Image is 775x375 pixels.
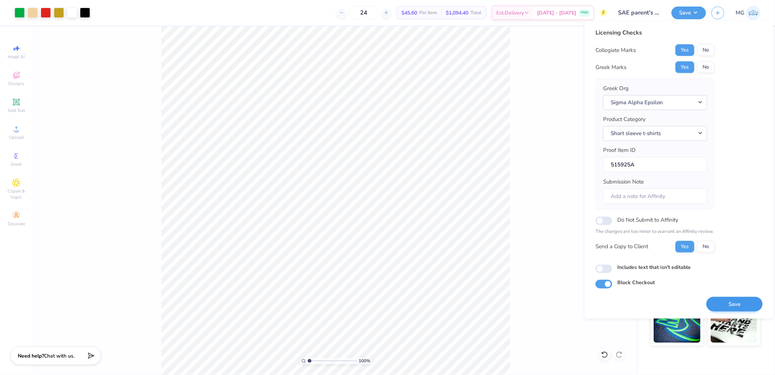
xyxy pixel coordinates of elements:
[711,306,758,343] img: Water based Ink
[671,7,706,19] button: Save
[736,9,744,17] span: MG
[401,9,417,17] span: $45.60
[603,178,644,186] label: Submission Note
[446,9,468,17] span: $1,094.40
[9,134,24,140] span: Upload
[603,115,646,124] label: Product Category
[4,188,29,200] span: Clipart & logos
[603,95,707,110] button: Sigma Alpha Epsilon
[18,352,44,359] strong: Need help?
[617,279,655,286] label: Block Checkout
[350,6,378,19] input: – –
[8,221,25,227] span: Decorate
[675,241,694,252] button: Yes
[8,108,25,113] span: Add Text
[359,358,370,364] span: 100 %
[603,146,635,154] label: Proof Item ID
[496,9,524,17] span: Est. Delivery
[697,61,715,73] button: No
[697,44,715,56] button: No
[11,161,22,167] span: Greek
[654,306,701,343] img: Glow in the Dark Ink
[746,6,760,20] img: Michael Galon
[596,46,636,55] div: Collegiate Marks
[419,9,437,17] span: Per Item
[617,263,691,271] label: Includes text that isn't editable
[736,6,760,20] a: MG
[596,63,626,72] div: Greek Marks
[613,5,666,20] input: Untitled Design
[697,241,715,252] button: No
[596,228,715,235] p: The changes are too minor to warrant an Affinity review.
[44,352,74,359] span: Chat with us.
[596,242,648,251] div: Send a Copy to Client
[471,9,481,17] span: Total
[603,188,707,204] input: Add a note for Affinity
[675,44,694,56] button: Yes
[706,297,763,311] button: Save
[8,81,24,86] span: Designs
[537,9,576,17] span: [DATE] - [DATE]
[675,61,694,73] button: Yes
[581,10,588,15] span: FREE
[596,28,715,37] div: Licensing Checks
[8,54,25,60] span: Image AI
[603,126,707,141] button: Short sleeve t-shirts
[617,215,678,225] label: Do Not Submit to Affinity
[603,84,629,93] label: Greek Org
